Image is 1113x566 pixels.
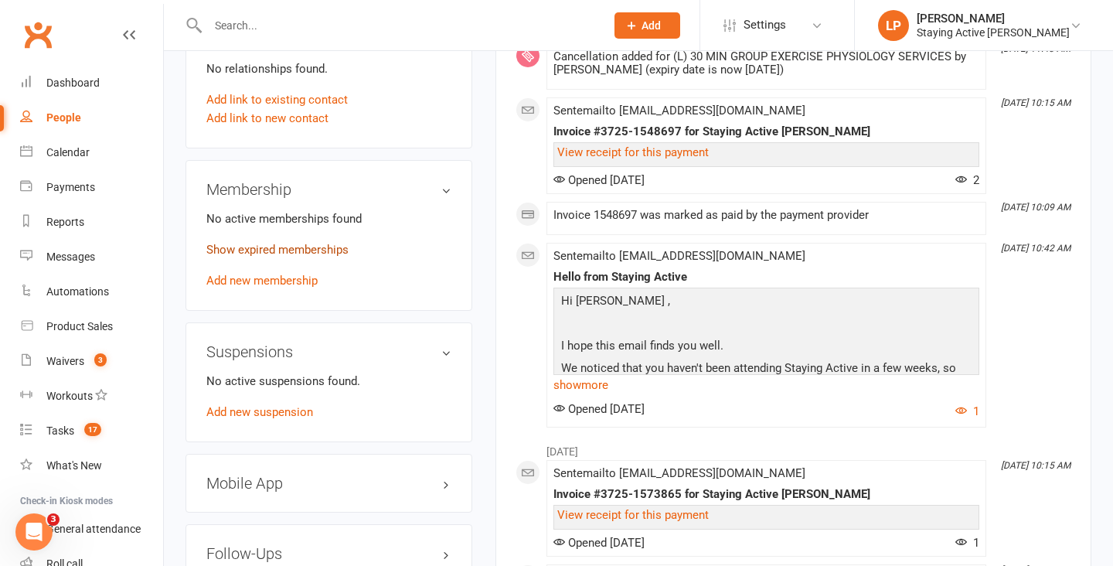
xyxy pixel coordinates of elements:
div: LP [878,10,909,41]
i: [DATE] 10:15 AM [1001,97,1070,108]
li: [DATE] [516,435,1071,460]
a: Product Sales [20,309,163,344]
div: General attendance [46,523,141,535]
a: Tasks 17 [20,414,163,448]
div: Hello from Staying Active [553,271,979,284]
a: Add new membership [206,274,318,288]
div: What's New [46,459,102,472]
iframe: Intercom live chat [15,513,53,551]
h3: Follow-Ups [206,545,451,562]
div: People [46,111,81,124]
div: Calendar [46,146,90,159]
p: Hi [PERSON_NAME] , [557,292,975,314]
span: 2 [955,173,979,187]
a: Clubworx [19,15,57,54]
span: Settings [744,8,786,43]
p: I hope this email finds you well. [557,336,975,359]
span: Sent email to [EMAIL_ADDRESS][DOMAIN_NAME] [553,466,805,480]
span: 3 [47,513,60,526]
span: 3 [94,353,107,367]
a: Calendar [20,135,163,170]
p: No relationships found. [206,60,451,78]
a: View receipt for this payment [557,145,709,159]
a: View receipt for this payment [557,508,709,522]
span: 1 [955,536,979,550]
h3: Membership [206,181,451,198]
span: Sent email to [EMAIL_ADDRESS][DOMAIN_NAME] [553,104,805,118]
a: Messages [20,240,163,274]
a: Waivers 3 [20,344,163,379]
div: Workouts [46,390,93,402]
i: [DATE] 10:15 AM [1001,460,1070,471]
a: Payments [20,170,163,205]
input: Search... [203,15,594,36]
div: Messages [46,251,95,263]
div: [PERSON_NAME] [917,12,1070,26]
h3: Mobile App [206,475,451,492]
p: No active memberships found [206,210,451,228]
a: Add new suspension [206,405,313,419]
div: Staying Active [PERSON_NAME] [917,26,1070,39]
a: General attendance kiosk mode [20,512,163,547]
div: Invoice 1548697 was marked as paid by the payment provider [553,209,979,222]
p: No active suspensions found. [206,372,451,390]
div: Reports [46,216,84,228]
div: Payments [46,181,95,193]
a: show more [553,374,979,396]
a: Dashboard [20,66,163,101]
div: Dashboard [46,77,100,89]
button: 1 [955,402,979,421]
div: Product Sales [46,320,113,332]
div: Invoice #3725-1573865 for Staying Active [PERSON_NAME] [553,488,979,501]
a: Workouts [20,379,163,414]
i: [DATE] 10:09 AM [1001,202,1070,213]
span: 17 [84,423,101,436]
span: Opened [DATE] [553,402,645,416]
a: Show expired memberships [206,243,349,257]
div: Cancellation added for (L) 30 MIN GROUP EXERCISE PHYSIOLOGY SERVICES by [PERSON_NAME] (expiry dat... [553,50,979,77]
div: Automations [46,285,109,298]
div: Invoice #3725-1548697 for Staying Active [PERSON_NAME] [553,125,979,138]
div: Tasks [46,424,74,437]
a: Add link to new contact [206,109,328,128]
span: Add [642,19,661,32]
a: Reports [20,205,163,240]
div: Waivers [46,355,84,367]
button: Add [614,12,680,39]
i: [DATE] 10:42 AM [1001,243,1070,254]
span: Opened [DATE] [553,536,645,550]
span: Sent email to [EMAIL_ADDRESS][DOMAIN_NAME] [553,249,805,263]
a: What's New [20,448,163,483]
a: Add link to existing contact [206,90,348,109]
a: People [20,101,163,135]
h3: Suspensions [206,343,451,360]
span: Opened [DATE] [553,173,645,187]
a: Automations [20,274,163,309]
p: We noticed that you haven't been attending Staying Active in a few weeks, so we thought we would ... [557,359,975,455]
